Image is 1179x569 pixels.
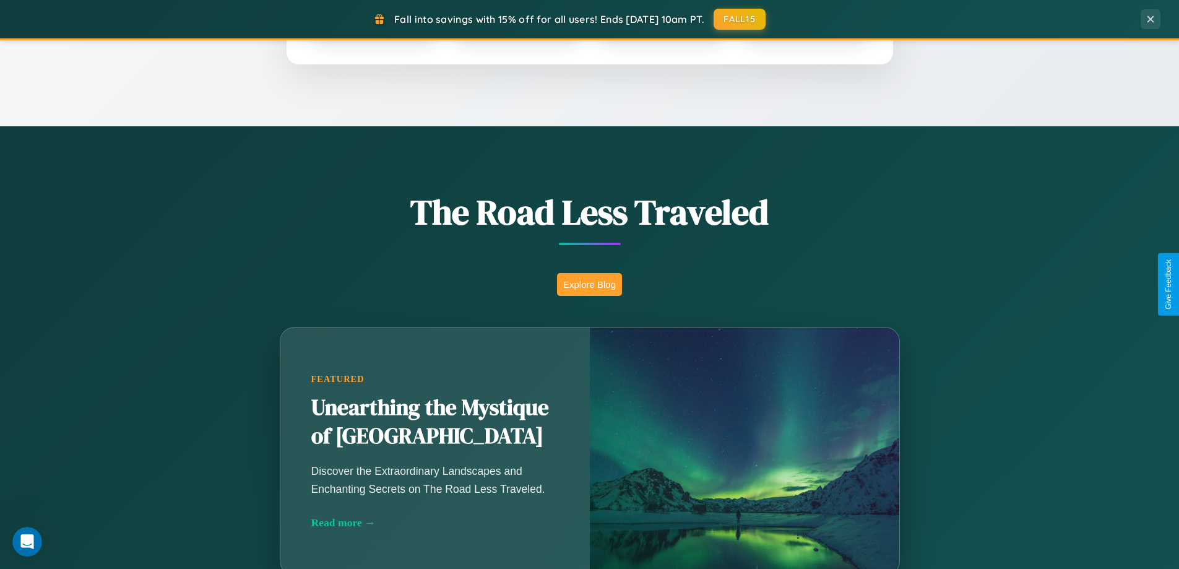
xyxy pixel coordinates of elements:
h1: The Road Less Traveled [218,188,961,236]
span: Fall into savings with 15% off for all users! Ends [DATE] 10am PT. [394,13,704,25]
iframe: Intercom live chat [12,527,42,557]
button: FALL15 [714,9,766,30]
div: Read more → [311,516,559,529]
div: Featured [311,374,559,384]
h2: Unearthing the Mystique of [GEOGRAPHIC_DATA] [311,394,559,451]
p: Discover the Extraordinary Landscapes and Enchanting Secrets on The Road Less Traveled. [311,463,559,497]
button: Explore Blog [557,273,622,296]
div: Give Feedback [1164,259,1173,310]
